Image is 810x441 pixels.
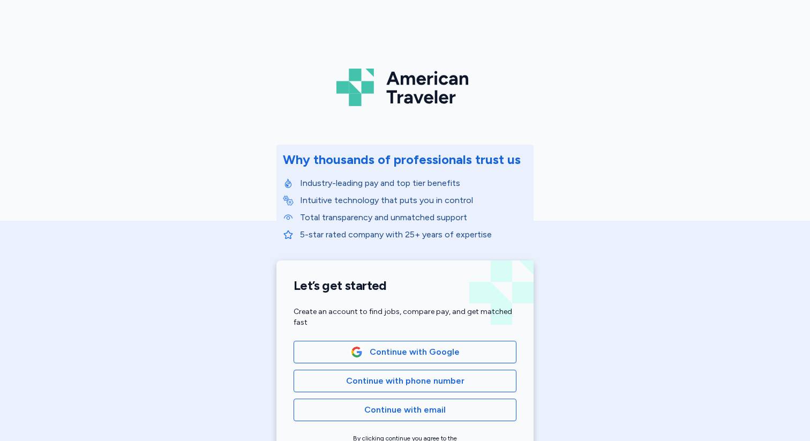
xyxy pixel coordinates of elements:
img: Google Logo [351,346,363,358]
button: Continue with email [294,399,516,421]
span: Continue with Google [370,346,460,358]
p: Intuitive technology that puts you in control [300,194,527,207]
p: Industry-leading pay and top tier benefits [300,177,527,190]
h1: Let’s get started [294,278,516,294]
button: Continue with phone number [294,370,516,392]
img: Logo [336,64,474,110]
div: Why thousands of professionals trust us [283,151,521,168]
p: Total transparency and unmatched support [300,211,527,224]
span: Continue with email [364,403,446,416]
p: 5-star rated company with 25+ years of expertise [300,228,527,241]
div: Create an account to find jobs, compare pay, and get matched fast [294,307,516,328]
button: Google LogoContinue with Google [294,341,516,363]
span: Continue with phone number [346,375,464,387]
